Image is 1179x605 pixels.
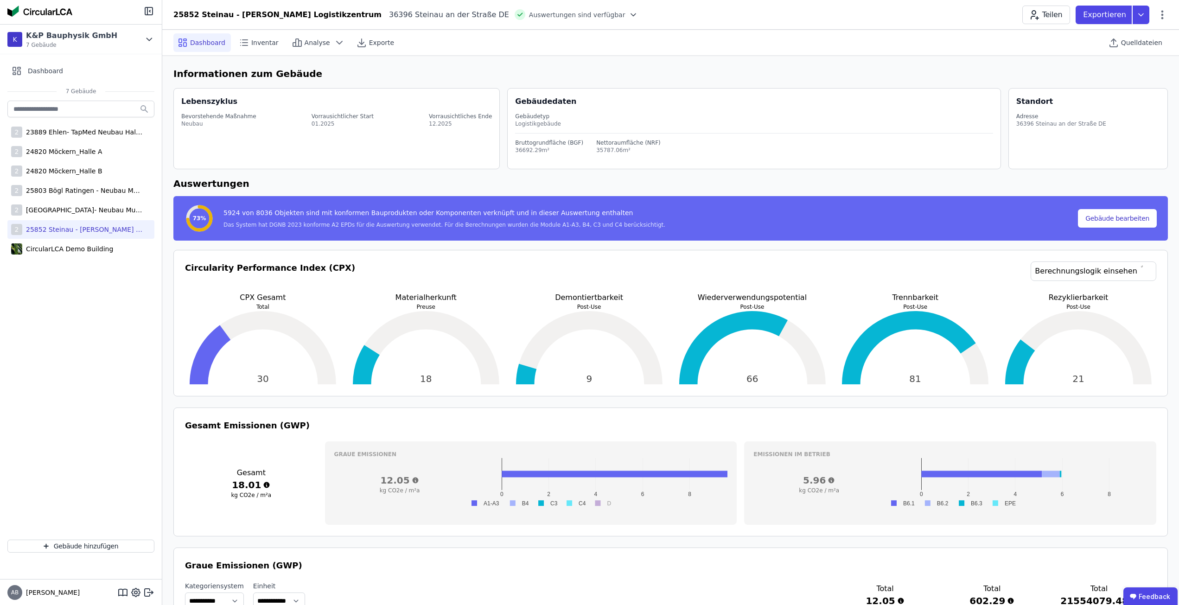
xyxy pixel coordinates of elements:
h3: 12.05 [334,474,465,487]
div: 23889 Ehlen- TapMed Neubau Halle 2 [22,127,143,137]
div: 01.2025 [312,120,374,127]
img: CircularLCA Demo Building [11,242,22,256]
h3: Graue Emissionen [334,451,728,458]
h3: Emissionen im betrieb [753,451,1147,458]
p: Materialherkunft [348,292,504,303]
h3: Gesamt [185,467,318,478]
button: Gebäude bearbeiten [1078,209,1157,228]
div: 25803 Bögl Ratingen - Neubau Multi-User Center [22,186,143,195]
span: Auswertungen sind verfügbar [529,10,625,19]
h3: Total [1060,583,1138,594]
button: Teilen [1022,6,1070,24]
p: Exportieren [1083,9,1128,20]
h6: Auswertungen [173,177,1168,191]
div: 24820 Möckern_Halle B [22,166,102,176]
h3: 5.96 [753,474,885,487]
div: 36692.29m² [515,146,583,154]
img: Concular [7,6,72,17]
div: Adresse [1016,113,1106,120]
p: CPX Gesamt [185,292,341,303]
div: Bruttogrundfläche (BGF) [515,139,583,146]
div: 36396 Steinau an der Straße DE [382,9,509,20]
div: 2 [11,166,22,177]
a: Berechnungslogik einsehen [1031,261,1156,281]
div: Vorrausichtlicher Start [312,113,374,120]
div: Standort [1016,96,1053,107]
div: 5924 von 8036 Objekten sind mit konformen Bauprodukten oder Komponenten verknüpft und in dieser A... [223,208,665,221]
p: Rezyklierbarkeit [1001,292,1156,303]
p: Preuse [348,303,504,311]
h3: 18.01 [185,478,318,491]
div: K&P Bauphysik GmbH [26,30,117,41]
span: 7 Gebäude [26,41,117,49]
div: 2 [11,127,22,138]
div: 25852 Steinau - [PERSON_NAME] Logistikzentrum [173,9,382,20]
div: Gebäudetyp [515,113,993,120]
h3: Circularity Performance Index (CPX) [185,261,355,292]
p: Trennbarkeit [837,292,993,303]
h3: kg CO2e / m²a [753,487,885,494]
h3: Gesamt Emissionen (GWP) [185,419,1156,432]
div: Bevorstehende Maßnahme [181,113,256,120]
p: Total [185,303,341,311]
div: 25852 Steinau - [PERSON_NAME] Logistikzentrum [22,225,143,234]
p: Wiederverwendungspotential [675,292,830,303]
div: 2 [11,185,22,196]
div: 24820 Möckern_Halle A [22,147,102,156]
div: CircularLCA Demo Building [22,244,113,254]
div: Gebäudedaten [515,96,1001,107]
label: Einheit [253,581,305,591]
span: 73% [193,215,206,222]
span: [PERSON_NAME] [22,588,80,597]
p: Post-Use [837,303,993,311]
span: AB [11,590,19,595]
div: 2 [11,146,22,157]
p: Post-Use [1001,303,1156,311]
h3: Total [953,583,1031,594]
div: K [7,32,22,47]
h3: kg CO2e / m²a [334,487,465,494]
div: 2 [11,224,22,235]
h3: Graue Emissionen (GWP) [185,559,1156,572]
div: Nettoraumfläche (NRF) [596,139,661,146]
div: Logistikgebäude [515,120,993,127]
span: Exporte [369,38,394,47]
div: Vorrausichtliches Ende [429,113,492,120]
span: Analyse [305,38,330,47]
span: Inventar [251,38,279,47]
div: Neubau [181,120,256,127]
div: 35787.06m² [596,146,661,154]
div: [GEOGRAPHIC_DATA]- Neubau Multi-User Center [22,205,143,215]
p: Post-Use [511,303,667,311]
span: Quelldateien [1121,38,1162,47]
span: 7 Gebäude [57,88,106,95]
span: Dashboard [190,38,225,47]
span: Dashboard [28,66,63,76]
h6: Informationen zum Gebäude [173,67,1168,81]
button: Gebäude hinzufügen [7,540,154,553]
p: Post-Use [675,303,830,311]
div: Lebenszyklus [181,96,237,107]
label: Kategoriensystem [185,581,244,591]
h3: kg CO2e / m²a [185,491,318,499]
div: 2 [11,204,22,216]
div: Das System hat DGNB 2023 konforme A2 EPDs für die Auswertung verwendet. Für die Berechnungen wurd... [223,221,665,229]
div: 36396 Steinau an der Straße DE [1016,120,1106,127]
div: 12.2025 [429,120,492,127]
h3: Total [847,583,924,594]
p: Demontiertbarkeit [511,292,667,303]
